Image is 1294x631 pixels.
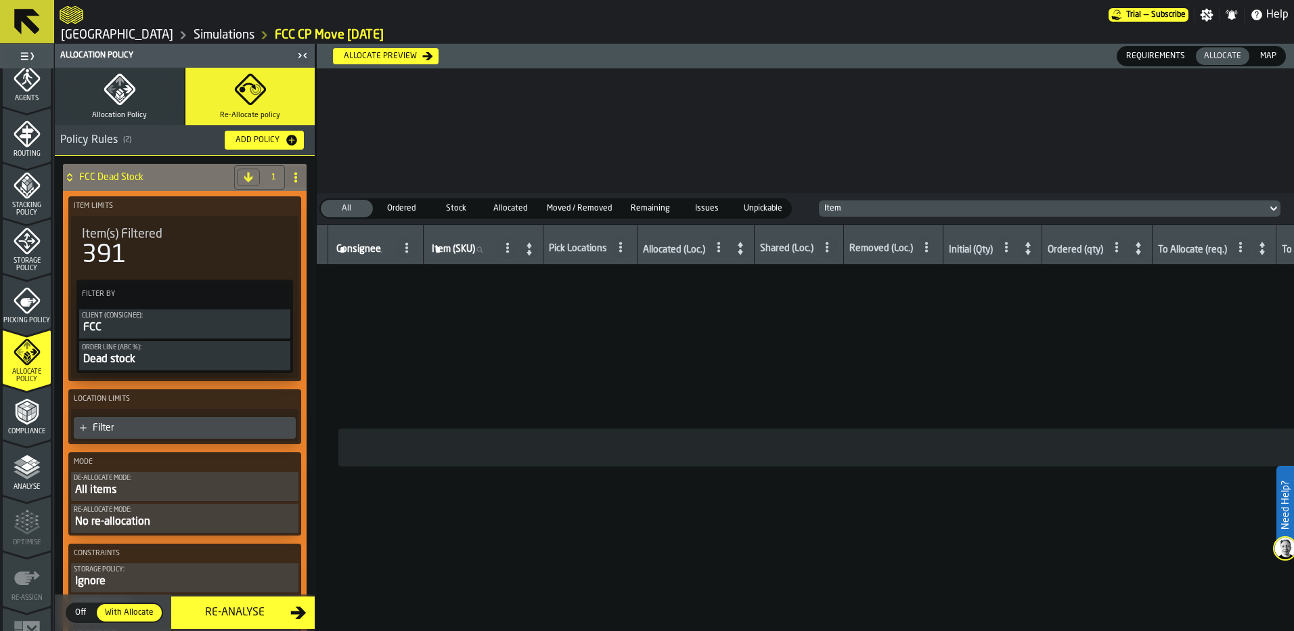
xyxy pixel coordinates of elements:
a: logo-header [60,3,83,27]
label: button-toggle-Close me [293,47,312,64]
span: Off [70,607,91,619]
button: button-Re-Analyse [171,596,315,629]
div: Removed (Loc.) [849,243,913,257]
label: Item Limits [71,199,298,213]
div: Allocated (Loc.) [643,244,705,258]
label: Mode [71,455,298,469]
label: button-switch-multi-Remaining [621,198,679,219]
span: Allocation Policy [92,111,147,120]
span: With Allocate [99,607,159,619]
div: Initial (Qty) [949,244,993,258]
a: link-to-/wh/i/b8e8645a-5c77-43f4-8135-27e3a4d97801/pricing/ [1109,8,1188,22]
div: Allocate preview [338,51,422,61]
label: button-switch-multi-Stock [428,198,483,219]
div: thumb [736,200,790,217]
div: PolicyFilterItem-De-Allocate Mode [71,472,298,501]
span: Moved / Removed [541,202,617,215]
div: stat-Item(s) Filtered [76,224,293,271]
span: 1 [268,173,279,182]
label: button-switch-multi-Unpickable [734,198,792,219]
li: menu Stacking Policy [3,163,51,217]
div: All items [74,482,296,498]
li: menu Compliance [3,385,51,439]
li: menu Re-assign [3,552,51,606]
div: thumb [1196,47,1249,65]
div: thumb [1118,47,1193,65]
span: Item(s) Filtered [82,227,162,242]
input: label [334,241,393,259]
div: DropdownMenuValue-item [813,200,1286,217]
button: Order Line (ABC %):Dead stock [79,341,290,370]
a: link-to-/wh/i/b8e8645a-5c77-43f4-8135-27e3a4d97801 [61,28,173,43]
span: Routing [3,150,51,158]
span: Agents [3,95,51,102]
div: Client (Consignee): [82,312,288,320]
label: button-switch-multi-With Allocate [95,603,163,623]
div: De-Allocate Mode: [74,475,296,482]
div: Ordered (qty) [1048,244,1103,258]
span: label [336,244,381,255]
span: Picking Policy [3,317,51,324]
a: link-to-/wh/i/b8e8645a-5c77-43f4-8135-27e3a4d97801/simulations/ce584dbd-48ad-431f-94fb-6c3888eeb9ea [275,28,384,43]
div: Storage policy: [74,566,296,573]
label: button-switch-multi-Map [1251,46,1286,66]
div: Policy Rules [60,132,214,148]
span: Trial [1126,10,1141,20]
span: Allocate [1199,50,1247,62]
button: Storage policy:Ignore [71,563,298,592]
div: Filter [93,422,290,433]
label: Need Help? [1278,467,1293,543]
div: thumb [1252,47,1285,65]
span: Help [1266,7,1289,23]
div: thumb [681,200,733,217]
div: Shared (Loc.) [760,243,813,257]
div: FCC Dead Stock [63,164,229,191]
div: Allocation Policy [58,51,293,60]
div: Re-Allocate Mode: [74,506,296,514]
div: thumb [430,200,482,217]
div: thumb [623,200,678,217]
li: menu Allocate Policy [3,330,51,384]
label: button-switch-multi-Allocated [483,198,538,219]
label: button-switch-multi-Ordered [374,198,429,219]
div: PolicyFilterItem-Re-Allocate Mode [71,504,298,533]
span: Stacking Policy [3,202,51,217]
div: PolicyFilterItem-Storage policy [71,563,298,592]
span: Re-assign [3,594,51,602]
label: button-switch-multi-Moved / Removed [537,198,621,219]
span: Remaining [625,202,675,215]
label: button-switch-multi-All [319,198,374,219]
div: Add Policy [230,135,285,145]
span: label [432,244,475,255]
label: button-toggle-Help [1245,7,1294,23]
li: menu Agents [3,52,51,106]
div: Title [82,227,288,242]
span: — [1144,10,1148,20]
div: thumb [67,604,94,622]
div: thumb [97,604,162,622]
div: Dead stock [82,351,288,368]
button: De-Allocate Mode:All items [71,472,298,501]
div: DropdownMenuValue-item [824,204,1262,213]
div: thumb [321,200,373,217]
button: Re-Allocate Mode:No re-allocation [71,504,298,533]
span: All [323,202,370,215]
span: Issues [684,202,730,215]
span: Allocated [487,202,534,215]
label: button-switch-multi-Allocate [1195,46,1251,66]
span: Analyse [3,483,51,491]
li: menu Picking Policy [3,274,51,328]
div: Re-Analyse [179,605,290,621]
div: FCC [82,320,288,336]
span: ( 2 ) [123,135,131,144]
span: Stock [432,202,479,215]
label: button-switch-multi-Requirements [1117,46,1195,66]
label: Filter By [79,287,266,301]
h4: FCC Dead Stock [79,172,229,183]
li: menu Storage Policy [3,219,51,273]
h3: title-section-[object Object] [55,125,315,156]
label: Location Limits [71,392,298,406]
label: button-switch-multi-Off [66,603,95,623]
button: button-Allocate preview [333,48,439,64]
